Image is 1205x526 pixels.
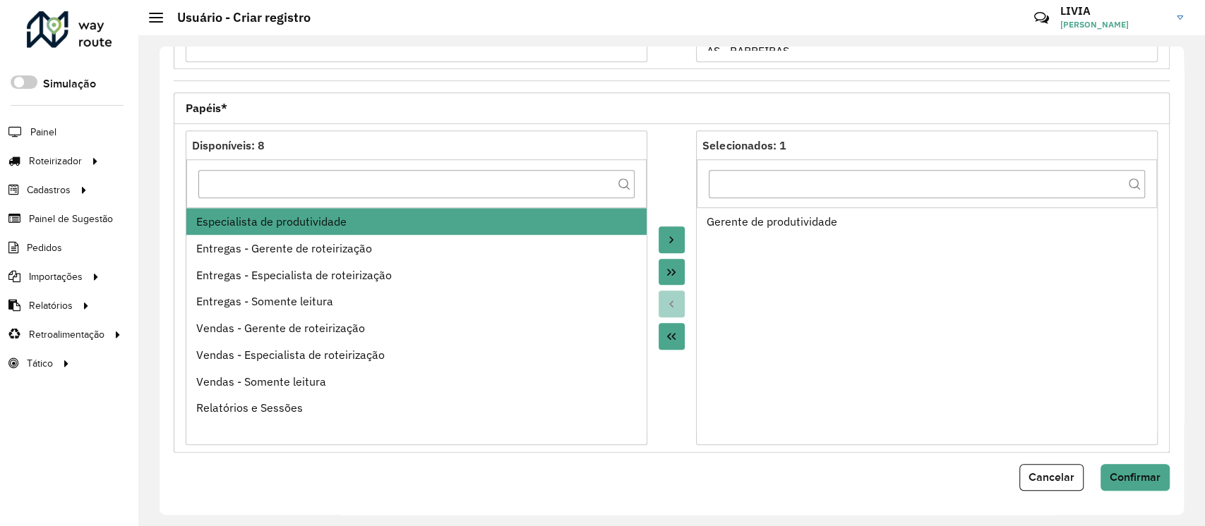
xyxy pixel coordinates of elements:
button: Confirmar [1101,464,1170,491]
div: Vendas - Somente leitura [196,373,637,390]
h3: LIVIA [1060,4,1166,18]
span: Papéis* [186,102,227,114]
button: Move to Target [659,226,685,253]
span: Relatórios [29,298,73,313]
label: Simulação [43,75,96,92]
div: Entregas - Gerente de roteirização [196,240,637,257]
span: Retroalimentação [29,327,104,342]
div: Gerente de produtividade [707,213,1147,230]
div: Disponíveis: 8 [192,137,641,154]
span: [PERSON_NAME] [1060,18,1166,31]
a: Contato Rápido [1026,3,1057,33]
div: Entregas - Especialista de roteirização [196,267,637,283]
button: Move All to Source [659,323,685,350]
div: Vendas - Especialista de roteirização [196,346,637,363]
div: Entregas - Somente leitura [196,293,637,310]
button: Move All to Target [659,259,685,286]
div: Relatórios e Sessões [196,399,637,416]
span: Painel [30,125,56,140]
button: Cancelar [1019,464,1084,491]
span: Importações [29,269,83,284]
div: Especialista de produtividade [196,213,637,230]
span: Roteirizador [29,154,82,169]
div: Selecionados: 1 [702,137,1151,154]
h2: Usuário - Criar registro [163,10,311,25]
span: Tático [27,356,53,371]
span: Painel de Sugestão [29,212,113,226]
span: Cancelar [1029,471,1074,483]
div: Vendas - Gerente de roteirização [196,319,637,336]
span: Confirmar [1110,471,1161,483]
span: Pedidos [27,240,62,255]
span: Cadastros [27,183,71,197]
